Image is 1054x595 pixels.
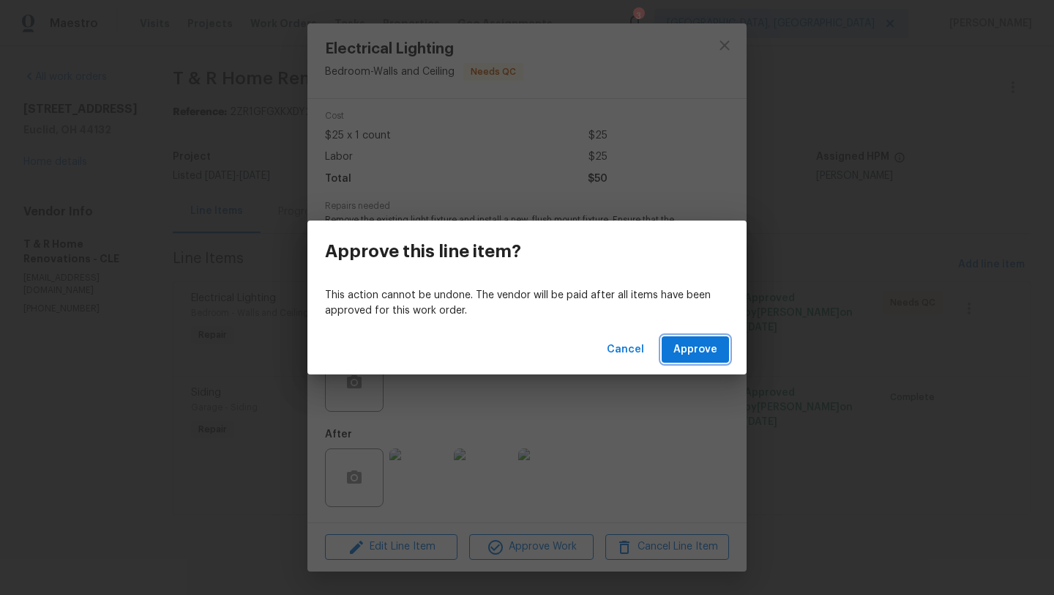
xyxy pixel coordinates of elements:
[662,336,729,363] button: Approve
[325,288,729,319] p: This action cannot be undone. The vendor will be paid after all items have been approved for this...
[607,341,644,359] span: Cancel
[673,341,717,359] span: Approve
[325,241,521,262] h3: Approve this line item?
[601,336,650,363] button: Cancel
